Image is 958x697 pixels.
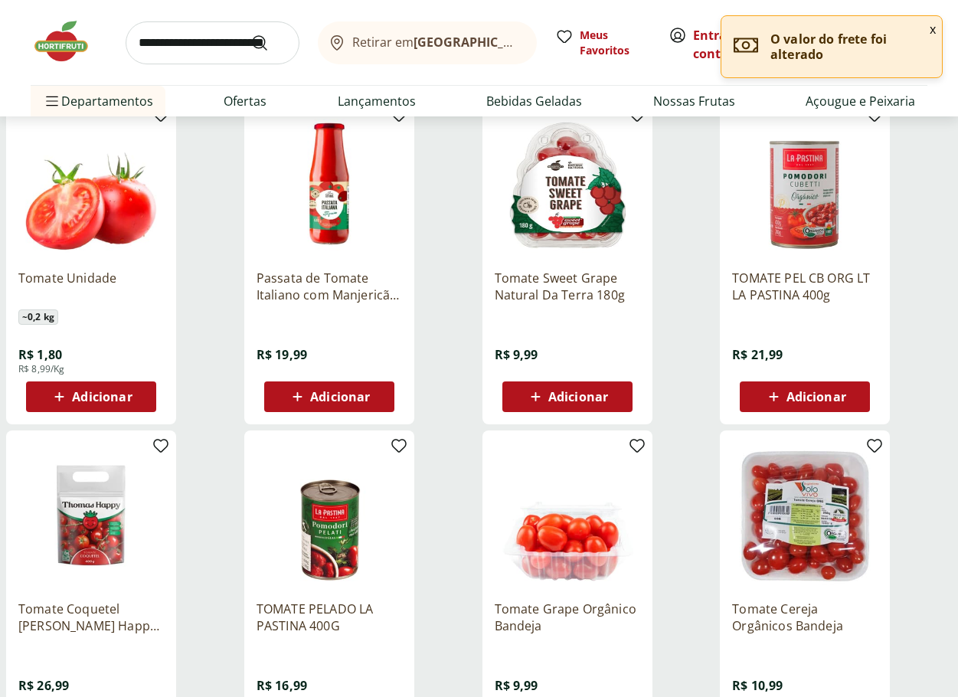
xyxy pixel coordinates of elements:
img: TOMATE PELADO LA PASTINA 400G [257,443,402,588]
a: Entrar [693,27,732,44]
span: R$ 1,80 [18,346,62,363]
b: [GEOGRAPHIC_DATA]/[GEOGRAPHIC_DATA] [414,34,672,51]
button: Adicionar [502,381,633,412]
a: Tomate Unidade [18,270,164,303]
span: Meus Favoritos [580,28,650,58]
span: R$ 21,99 [732,346,783,363]
input: search [126,21,299,64]
span: ~ 0,2 kg [18,309,58,325]
img: Tomate Sweet Grape Natural Da Terra 180g [495,112,640,257]
a: Tomate Coquetel [PERSON_NAME] Happy 400g [18,600,164,634]
span: Adicionar [310,391,370,403]
span: Adicionar [786,391,846,403]
span: Retirar em [352,35,522,49]
a: Lançamentos [338,92,416,110]
button: Menu [43,83,61,119]
img: Tomate Coquetel Thomas Happy 400g [18,443,164,588]
a: Tomate Grape Orgânico Bandeja [495,600,640,634]
span: R$ 8,99/Kg [18,363,65,375]
a: Açougue e Peixaria [806,92,915,110]
a: Bebidas Geladas [486,92,582,110]
span: R$ 26,99 [18,677,69,694]
button: Fechar notificação [924,16,942,42]
img: Hortifruti [31,18,107,64]
span: R$ 19,99 [257,346,307,363]
img: Passata de Tomate Italiano com Manjericão Natural da Terra 680g [257,112,402,257]
a: TOMATE PEL CB ORG LT LA PASTINA 400g [732,270,878,303]
span: R$ 16,99 [257,677,307,694]
a: Meus Favoritos [555,28,650,58]
button: Retirar em[GEOGRAPHIC_DATA]/[GEOGRAPHIC_DATA] [318,21,537,64]
a: Criar conta [693,27,777,62]
p: O valor do frete foi alterado [770,31,930,62]
span: R$ 9,99 [495,346,538,363]
span: Departamentos [43,83,153,119]
a: TOMATE PELADO LA PASTINA 400G [257,600,402,634]
a: Nossas Frutas [653,92,735,110]
span: Adicionar [548,391,608,403]
a: Tomate Cereja Orgânicos Bandeja [732,600,878,634]
a: Passata de Tomate Italiano com Manjericão Natural da Terra 680g [257,270,402,303]
button: Adicionar [26,381,156,412]
button: Submit Search [250,34,287,52]
span: R$ 10,99 [732,677,783,694]
img: Tomate Unidade [18,112,164,257]
a: Tomate Sweet Grape Natural Da Terra 180g [495,270,640,303]
span: R$ 9,99 [495,677,538,694]
img: Tomate Grape Orgânico Bandeja [495,443,640,588]
button: Adicionar [740,381,870,412]
span: Adicionar [72,391,132,403]
button: Adicionar [264,381,394,412]
a: Ofertas [224,92,266,110]
img: TOMATE PEL CB ORG LT LA PASTINA 400g [732,112,878,257]
img: Tomate Cereja Orgânicos Bandeja [732,443,878,588]
span: ou [693,26,761,63]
